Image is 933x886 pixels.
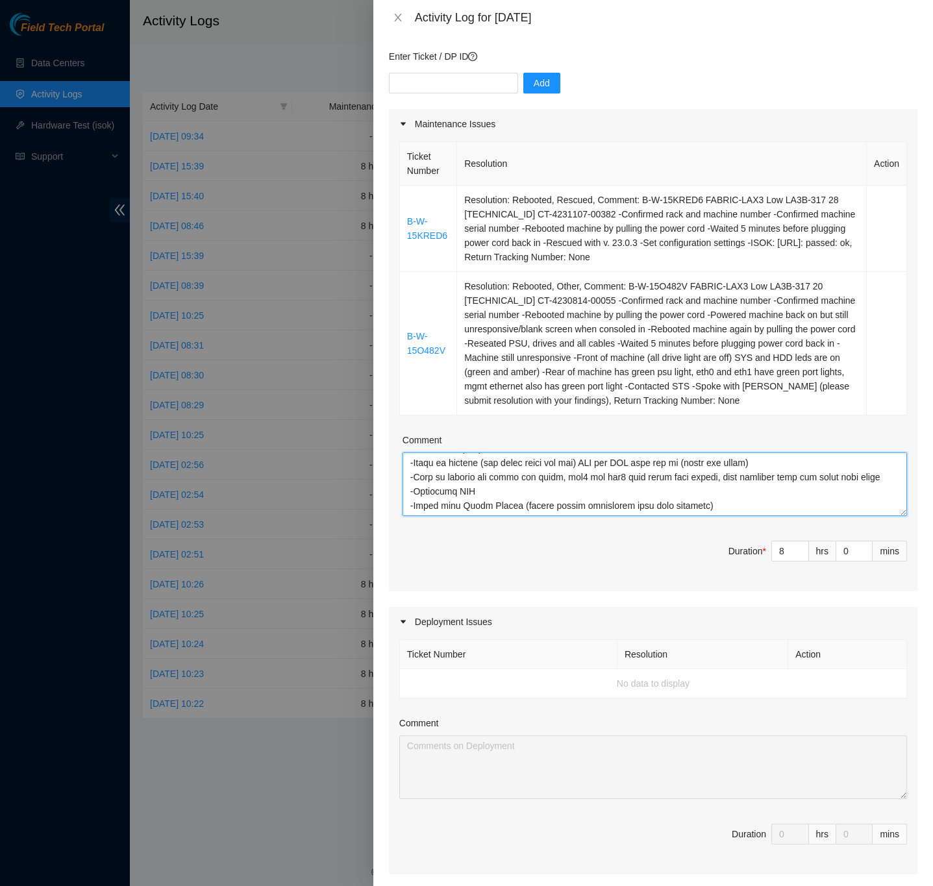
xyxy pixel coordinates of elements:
td: Resolution: Rebooted, Other, Comment: B-W-15O482V FABRIC-LAX3 Low LA3B-317 20 [TECHNICAL_ID] CT-4... [457,272,867,415]
th: Action [788,640,907,669]
button: Add [523,73,560,93]
a: B-W-15KRED6 [407,216,447,241]
td: No data to display [400,669,907,698]
button: Close [389,12,407,24]
th: Resolution [617,640,788,669]
div: Maintenance Issues [389,109,917,139]
div: Duration [728,544,766,558]
div: Deployment Issues [389,607,917,637]
div: Duration [732,827,766,841]
a: B-W-15O482V [407,331,445,356]
textarea: Comment [403,452,907,516]
textarea: Comment [399,735,907,799]
span: Add [534,76,550,90]
th: Resolution [457,142,867,186]
div: hrs [809,824,836,844]
span: caret-right [399,120,407,128]
label: Comment [399,716,439,730]
span: caret-right [399,618,407,626]
p: Enter Ticket / DP ID [389,49,917,64]
th: Ticket Number [400,640,617,669]
span: close [393,12,403,23]
div: hrs [809,541,836,561]
label: Comment [403,433,442,447]
div: mins [873,824,907,844]
td: Resolution: Rebooted, Rescued, Comment: B-W-15KRED6 FABRIC-LAX3 Low LA3B-317 28 [TECHNICAL_ID] CT... [457,186,867,272]
div: Activity Log for [DATE] [415,10,917,25]
span: question-circle [468,52,477,61]
th: Action [867,142,907,186]
div: mins [873,541,907,561]
th: Ticket Number [400,142,457,186]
